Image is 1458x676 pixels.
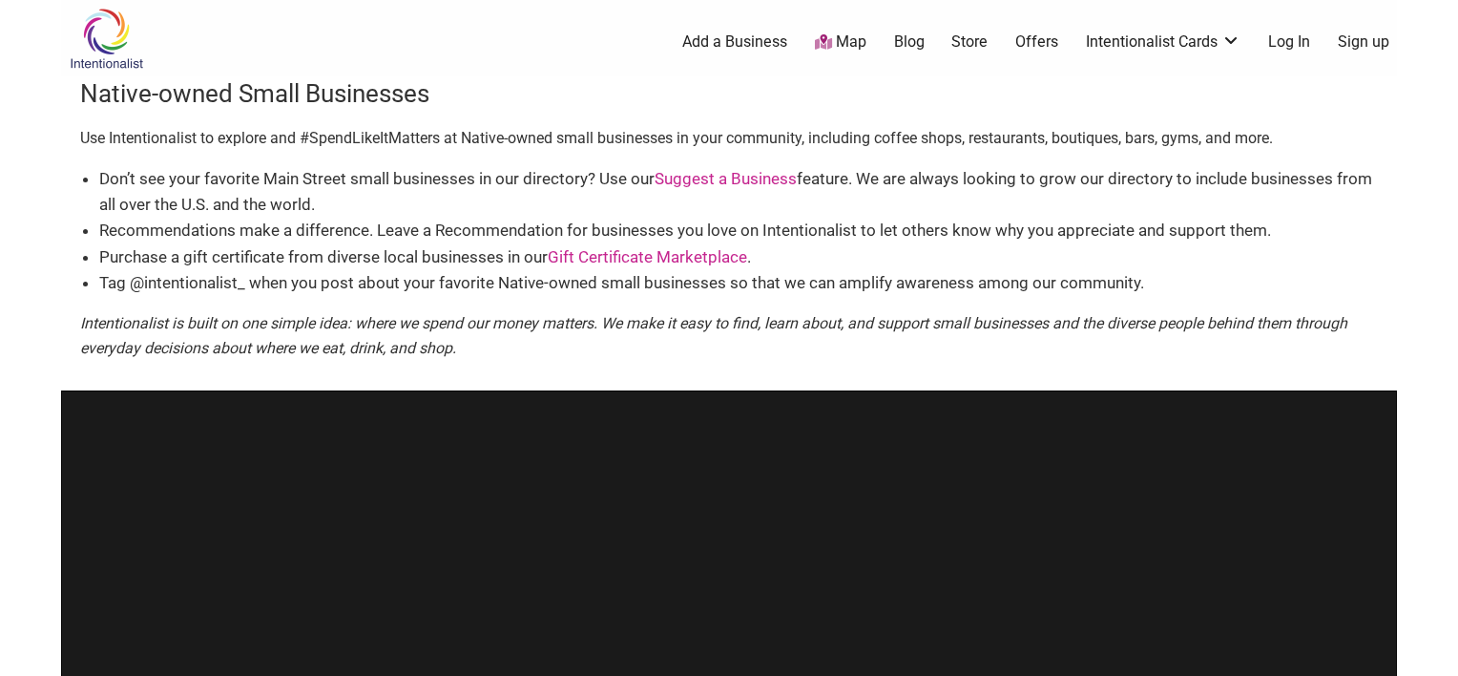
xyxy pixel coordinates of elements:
[894,32,925,53] a: Blog
[80,126,1378,151] p: Use Intentionalist to explore and #SpendLikeItMatters at Native-owned small businesses in your co...
[99,270,1378,296] li: Tag @intentionalist_ when you post about your favorite Native-owned small businesses so that we c...
[682,32,787,53] a: Add a Business
[1268,32,1310,53] a: Log In
[951,32,988,53] a: Store
[99,244,1378,270] li: Purchase a gift certificate from diverse local businesses in our .
[99,218,1378,243] li: Recommendations make a difference. Leave a Recommendation for businesses you love on Intentionali...
[80,314,1347,357] em: Intentionalist is built on one simple idea: where we spend our money matters. We make it easy to ...
[80,76,1378,111] h3: Native-owned Small Businesses
[1015,32,1058,53] a: Offers
[61,8,152,70] img: Intentionalist
[655,169,797,188] a: Suggest a Business
[548,247,747,266] a: Gift Certificate Marketplace
[1338,32,1389,53] a: Sign up
[1086,32,1240,53] a: Intentionalist Cards
[99,166,1378,218] li: Don’t see your favorite Main Street small businesses in our directory? Use our feature. We are al...
[815,32,866,53] a: Map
